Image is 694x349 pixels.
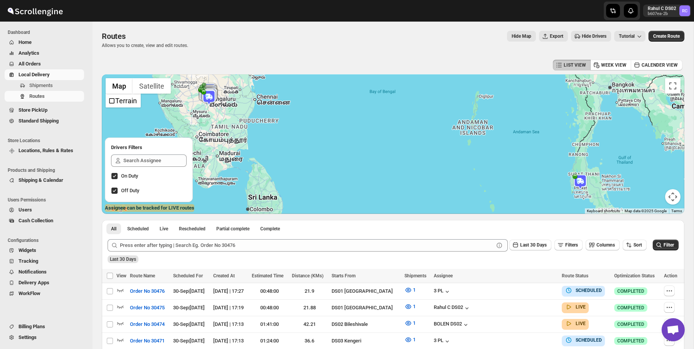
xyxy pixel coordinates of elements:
img: Google [104,204,129,214]
div: 21.9 [292,287,327,295]
div: DS01 [GEOGRAPHIC_DATA] [332,287,400,295]
span: Store Locations [8,138,87,144]
button: Order No 30474 [125,318,169,331]
span: Create Route [653,33,680,39]
p: Rahul C DS02 [648,5,676,12]
div: DS02 Bileshivale [332,320,400,328]
button: Export [539,31,568,42]
span: Off Duty [121,188,139,193]
a: Open this area in Google Maps (opens a new window) [104,204,129,214]
span: Tutorial [619,34,635,39]
button: Billing Plans [5,321,84,332]
div: 01:24:00 [252,337,287,345]
span: Scheduled For [173,273,203,279]
div: Rahul C DS02 [434,304,471,312]
span: Home [19,39,32,45]
button: LIST VIEW [553,60,591,70]
span: Widgets [19,247,36,253]
span: Order No 30476 [130,287,165,295]
div: 00:48:00 [252,304,287,312]
span: COMPLETED [617,338,644,344]
button: Map action label [507,31,536,42]
span: LIST VIEW [564,62,586,68]
span: Live [160,226,168,232]
span: COMPLETED [617,321,644,327]
div: 21.88 [292,304,327,312]
button: SCHEDULED [565,336,602,344]
button: 1 [400,284,420,296]
div: [DATE] | 17:27 [213,287,247,295]
button: Order No 30471 [125,335,169,347]
span: On Duty [121,173,138,179]
button: All Orders [5,59,84,69]
span: View [116,273,126,279]
b: SCHEDULED [576,337,602,343]
span: Route Status [562,273,588,279]
button: User menu [643,5,691,17]
span: All [111,226,116,232]
button: Tracking [5,256,84,267]
h2: Drivers Filters [111,144,187,151]
button: Settings [5,332,84,343]
span: Order No 30474 [130,320,165,328]
span: Estimated Time [252,273,283,279]
button: 1 [400,334,420,346]
button: Sort [623,240,647,250]
button: Analytics [5,48,84,59]
div: [DATE] | 17:13 [213,337,247,345]
span: Route Name [130,273,155,279]
div: 01:41:00 [252,320,287,328]
span: Rescheduled [179,226,206,232]
span: Created At [213,273,235,279]
button: Hide Drivers [571,31,611,42]
span: Shipping & Calendar [19,177,63,183]
span: Store PickUp [19,107,47,113]
span: Routes [102,32,126,41]
span: Tracking [19,258,38,264]
p: b607ea-2b [648,12,676,16]
span: Filter [664,242,674,248]
span: Scheduled [127,226,149,232]
button: 3 PL [434,288,451,295]
span: Shipments [29,82,53,88]
input: Press enter after typing | Search Eg. Order No 30476 [120,239,494,252]
span: 30-Sep | [DATE] [173,288,205,294]
span: WEEK VIEW [601,62,627,68]
button: Routes [5,91,84,102]
span: 30-Sep | [DATE] [173,338,205,344]
span: COMPLETED [617,288,644,294]
span: Shipments [404,273,426,279]
img: ScrollEngine [6,1,64,20]
div: [DATE] | 17:19 [213,304,247,312]
span: Cash Collection [19,218,53,223]
span: Dashboard [8,29,87,35]
span: Distance (KMs) [292,273,323,279]
button: SCHEDULED [565,287,602,294]
span: Order No 30475 [130,304,165,312]
div: 42.21 [292,320,327,328]
span: Sort [633,242,642,248]
p: Allows you to create, view and edit routes. [102,42,188,49]
span: 1 [413,320,416,326]
text: RC [682,8,687,13]
span: Map data ©2025 Google [625,209,667,213]
button: 3 PL [434,337,451,345]
button: Users [5,205,84,215]
span: Filters [565,242,578,248]
button: Map camera controls [665,189,681,205]
button: Notifications [5,267,84,277]
button: Order No 30475 [125,302,169,314]
span: Complete [260,226,280,232]
span: Action [664,273,677,279]
button: Cash Collection [5,215,84,226]
label: Terrain [115,97,137,105]
span: WorkFlow [19,290,40,296]
span: Products and Shipping [8,167,87,173]
span: Hide Drivers [582,33,606,39]
span: Standard Shipping [19,118,59,124]
button: 1 [400,317,420,329]
span: 30-Sep | [DATE] [173,321,205,327]
span: Notifications [19,269,47,275]
span: Export [550,33,563,39]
